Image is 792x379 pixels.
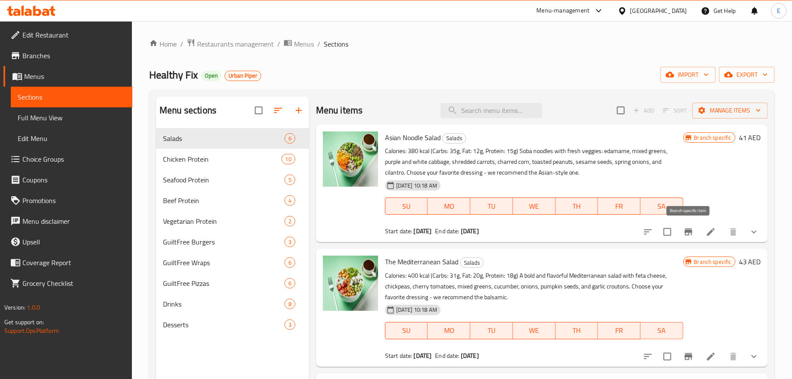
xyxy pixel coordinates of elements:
[513,197,556,215] button: WE
[385,131,441,144] span: Asian Noodle Salad
[461,226,479,237] b: [DATE]
[389,324,425,337] span: SU
[22,278,125,288] span: Grocery Checklist
[285,216,295,226] div: items
[11,128,132,149] a: Edit Menu
[556,197,598,215] button: TH
[22,154,125,164] span: Choice Groups
[149,38,775,50] nav: breadcrumb
[163,299,285,309] span: Drinks
[250,101,268,119] span: Select all sections
[470,197,513,215] button: TU
[149,39,177,49] a: Home
[160,104,216,117] h2: Menu sections
[474,200,510,213] span: TU
[22,237,125,247] span: Upsell
[22,30,125,40] span: Edit Restaurant
[201,71,221,81] div: Open
[285,278,295,288] div: items
[3,25,132,45] a: Edit Restaurant
[661,67,716,83] button: import
[641,322,683,339] button: SA
[461,350,479,361] b: [DATE]
[163,175,285,185] div: Seafood Protein
[706,227,716,237] a: Edit menu item
[285,321,295,329] span: 3
[393,182,441,190] span: [DATE] 10:18 AM
[723,346,744,367] button: delete
[537,6,590,16] div: Menu-management
[4,302,25,313] span: Version:
[658,223,676,241] span: Select to update
[385,255,458,268] span: The Mediterranean Salad
[3,169,132,190] a: Coupons
[513,322,556,339] button: WE
[285,176,295,184] span: 5
[163,216,285,226] span: Vegetarian Protein
[22,216,125,226] span: Menu disclaimer
[749,227,759,237] svg: Show Choices
[163,237,285,247] span: GuiltFree Burgers
[556,322,598,339] button: TH
[268,100,288,121] span: Sort sections
[744,222,764,242] button: show more
[284,38,314,50] a: Menus
[644,200,680,213] span: SA
[156,232,309,252] div: GuiltFree Burgers3
[4,316,44,328] span: Get support on:
[201,72,221,79] span: Open
[163,195,285,206] span: Beef Protein
[180,39,183,49] li: /
[22,175,125,185] span: Coupons
[149,65,198,85] span: Healthy Fix
[657,104,692,117] span: Select section first
[667,69,709,80] span: import
[294,39,314,49] span: Menus
[285,175,295,185] div: items
[385,350,413,361] span: Start date:
[285,279,295,288] span: 6
[460,258,483,268] span: Salads
[601,200,637,213] span: FR
[163,133,285,144] span: Salads
[285,135,295,143] span: 6
[393,306,441,314] span: [DATE] 10:18 AM
[282,154,295,164] div: items
[156,252,309,273] div: GuiltFree Wraps6
[389,200,425,213] span: SU
[691,134,735,142] span: Branch specific
[431,200,467,213] span: MO
[163,319,285,330] div: Desserts
[414,226,432,237] b: [DATE]
[317,39,320,49] li: /
[163,154,281,164] div: Chicken Protein
[156,211,309,232] div: Vegetarian Protein2
[385,146,683,178] p: Calories: 380 kcal (Carbs: 35g, Fat: 12g, Protein: 15g) Soba noodles with fresh veggies: edamame,...
[18,113,125,123] span: Full Menu View
[385,270,683,303] p: Calories: 400 kcal (Carbs: 31g, Fat: 20g, Protein: 18g) A bold and flavorful Mediterranean salad ...
[156,190,309,211] div: Beef Protein4
[22,195,125,206] span: Promotions
[156,314,309,335] div: Desserts3
[3,149,132,169] a: Choice Groups
[678,222,699,242] button: Branch-specific-item
[285,259,295,267] span: 6
[285,300,295,308] span: 8
[11,87,132,107] a: Sections
[435,350,460,361] span: End date:
[719,67,775,83] button: export
[658,348,676,366] span: Select to update
[22,50,125,61] span: Branches
[428,197,470,215] button: MO
[3,66,132,87] a: Menus
[323,132,378,187] img: Asian Noodle Salad
[460,257,484,268] div: Salads
[163,278,285,288] div: GuiltFree Pizzas
[630,104,657,117] span: Add item
[441,103,542,118] input: search
[442,133,466,144] div: Salads
[163,257,285,268] span: GuiltFree Wraps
